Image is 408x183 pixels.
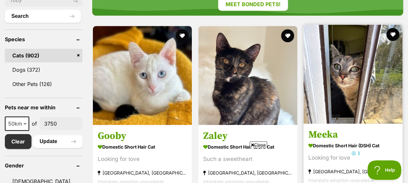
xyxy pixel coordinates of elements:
img: Gooby - Domestic Short Hair Cat [93,26,192,125]
input: postcode [40,117,82,130]
button: Update [33,135,82,148]
a: Other Pets (126) [5,77,82,91]
img: Zaley - Domestic Short Hair (DSH) Cat [198,26,297,125]
h3: Zaley [203,129,292,142]
iframe: Help Scout Beacon - Open [367,160,402,180]
span: Close [250,141,267,148]
span: 50km [5,116,29,131]
a: Clear [5,134,31,149]
span: 50km [6,119,29,128]
a: Dogs (372) [5,63,82,77]
span: of [32,120,37,128]
button: favourite [386,28,399,41]
button: favourite [281,29,294,42]
header: Pets near me within [5,104,82,110]
button: favourite [176,29,189,42]
h3: Meeka [308,128,398,140]
div: Looking for love [308,153,398,162]
span: Interstate adoption unavailable [308,177,374,183]
strong: Domestic Short Hair (DSH) Cat [203,142,292,151]
img: Meeka - Domestic Short Hair (DSH) Cat [303,25,402,124]
a: Cats (902) [5,49,82,62]
header: Gender [5,163,82,168]
strong: Domestic Short Hair (DSH) Cat [308,140,398,150]
h3: Gooby [98,129,187,142]
header: Species [5,36,82,42]
button: Search [5,10,81,23]
iframe: Advertisement [47,151,362,180]
strong: Domestic Short Hair Cat [98,142,187,151]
